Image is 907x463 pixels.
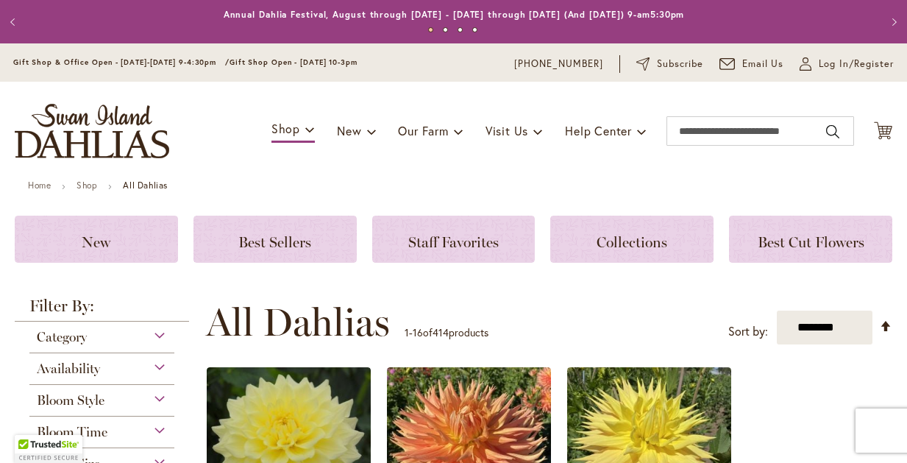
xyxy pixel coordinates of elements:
a: store logo [15,104,169,158]
span: Gift Shop & Office Open - [DATE]-[DATE] 9-4:30pm / [13,57,230,67]
a: Email Us [719,57,784,71]
span: 1 [405,325,409,339]
a: Subscribe [636,57,703,71]
a: Staff Favorites [372,216,536,263]
span: New [337,123,361,138]
span: Gift Shop Open - [DATE] 10-3pm [230,57,358,67]
span: Staff Favorites [408,233,499,251]
span: 16 [413,325,423,339]
div: TrustedSite Certified [15,435,82,463]
span: Email Us [742,57,784,71]
span: Collections [597,233,667,251]
a: Collections [550,216,714,263]
p: - of products [405,321,488,344]
button: 4 of 4 [472,27,477,32]
span: 414 [433,325,449,339]
a: Shop [77,180,97,191]
span: Bloom Style [37,392,104,409]
strong: Filter By: [15,298,189,322]
label: Sort by: [728,318,768,345]
a: Home [28,180,51,191]
button: 3 of 4 [458,27,463,32]
a: Best Cut Flowers [729,216,892,263]
a: New [15,216,178,263]
span: Bloom Time [37,424,107,440]
strong: All Dahlias [123,180,168,191]
span: Our Farm [398,123,448,138]
span: Subscribe [657,57,703,71]
span: Help Center [565,123,632,138]
button: 1 of 4 [428,27,433,32]
a: Best Sellers [193,216,357,263]
span: Category [37,329,87,345]
span: Best Sellers [238,233,311,251]
button: Next [878,7,907,37]
a: [PHONE_NUMBER] [514,57,603,71]
a: Log In/Register [800,57,894,71]
span: New [82,233,110,251]
span: Visit Us [485,123,528,138]
span: Log In/Register [819,57,894,71]
span: Availability [37,361,100,377]
span: Shop [271,121,300,136]
span: All Dahlias [206,300,390,344]
button: 2 of 4 [443,27,448,32]
span: Best Cut Flowers [758,233,864,251]
a: Annual Dahlia Festival, August through [DATE] - [DATE] through [DATE] (And [DATE]) 9-am5:30pm [224,9,685,20]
